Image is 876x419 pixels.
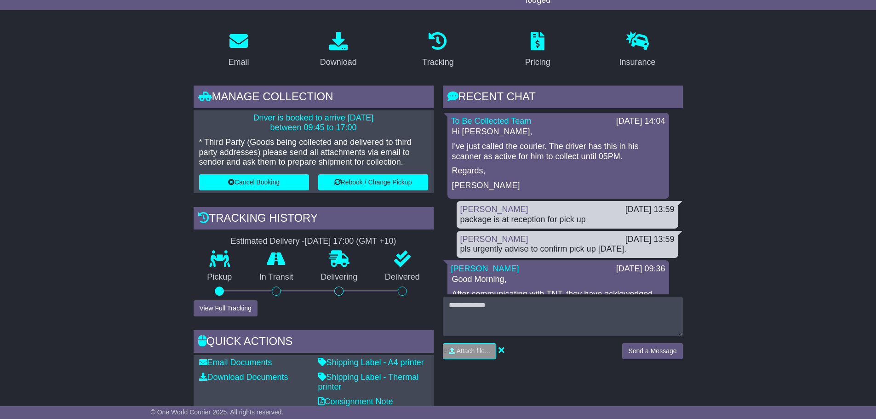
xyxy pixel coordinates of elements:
[460,205,528,214] a: [PERSON_NAME]
[525,56,550,69] div: Pricing
[451,264,519,273] a: [PERSON_NAME]
[194,300,258,316] button: View Full Tracking
[625,235,675,245] div: [DATE] 13:59
[194,272,246,282] p: Pickup
[371,272,434,282] p: Delivered
[619,56,656,69] div: Insurance
[616,116,665,126] div: [DATE] 14:04
[519,29,556,72] a: Pricing
[452,142,664,161] p: I've just called the courier. The driver has this in his scanner as active for him to collect unt...
[194,330,434,355] div: Quick Actions
[460,235,528,244] a: [PERSON_NAME]
[318,174,428,190] button: Rebook / Change Pickup
[416,29,459,72] a: Tracking
[194,207,434,232] div: Tracking history
[460,244,675,254] div: pls urgently advise to confirm pick up [DATE].
[246,272,307,282] p: In Transit
[228,56,249,69] div: Email
[199,138,428,167] p: * Third Party (Goods being collected and delivered to third party addresses) please send all atta...
[318,358,424,367] a: Shipping Label - A4 printer
[314,29,363,72] a: Download
[443,86,683,110] div: RECENT CHAT
[320,56,357,69] div: Download
[199,373,288,382] a: Download Documents
[199,174,309,190] button: Cancel Booking
[616,264,665,274] div: [DATE] 09:36
[422,56,453,69] div: Tracking
[452,181,664,191] p: [PERSON_NAME]
[194,236,434,247] div: Estimated Delivery -
[613,29,662,72] a: Insurance
[622,343,682,359] button: Send a Message
[194,86,434,110] div: Manage collection
[452,275,664,285] p: Good Morning,
[452,166,664,176] p: Regards,
[307,272,372,282] p: Delivering
[199,358,272,367] a: Email Documents
[451,116,532,126] a: To Be Collected Team
[460,215,675,225] div: package is at reception for pick up
[222,29,255,72] a: Email
[318,373,419,392] a: Shipping Label - Thermal printer
[199,113,428,133] p: Driver is booked to arrive [DATE] between 09:45 to 17:00
[305,236,396,247] div: [DATE] 17:00 (GMT +10)
[625,205,675,215] div: [DATE] 13:59
[452,127,664,137] p: Hi [PERSON_NAME],
[151,408,284,416] span: © One World Courier 2025. All rights reserved.
[452,289,664,329] p: After communicating with TNT, they have acklowedged your packed was missed for collection [DATE]....
[318,397,393,406] a: Consignment Note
